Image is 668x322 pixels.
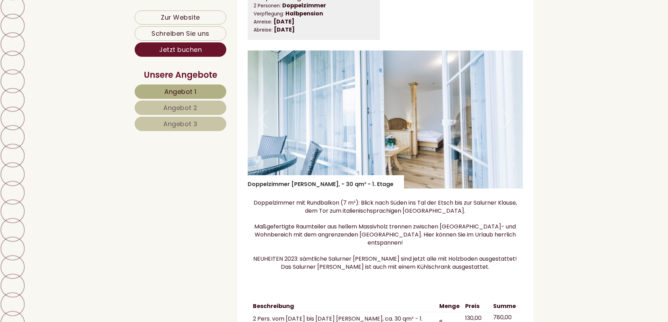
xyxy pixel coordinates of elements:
a: Jetzt buchen [135,42,226,57]
th: Summe [490,301,518,312]
b: Halbpension [285,9,323,18]
small: 10:01 [10,35,121,40]
b: [DATE] [273,18,294,26]
b: [DATE] [274,26,295,34]
small: Verpflegung: [254,11,284,17]
img: image [248,50,523,189]
div: [DATE] [124,5,152,17]
div: Unsere Angebote [135,69,226,81]
span: Angebot 1 [164,87,197,96]
th: Menge [436,301,462,312]
div: Hotel Tenz [10,22,121,27]
small: Anreise: [254,19,272,25]
p: Doppelzimmer mit Rundbalkon (7 m²): Blick nach Süden ins Tal der Etsch bis zur Salurner Klause, d... [248,199,523,271]
span: Angebot 2 [163,103,198,112]
th: Preis [462,301,490,312]
small: 2 Personen: [254,2,281,9]
th: Beschreibung [253,301,437,312]
a: Schreiben Sie uns [135,26,226,41]
small: Abreise: [254,27,272,33]
button: Next [503,111,511,128]
span: Angebot 3 [163,119,198,128]
button: Previous [260,111,267,128]
button: Senden [229,183,276,197]
a: Zur Website [135,11,226,25]
b: Doppelzimmer [282,1,326,9]
div: Doppelzimmer [PERSON_NAME], - 30 qm² - 1. Etage [248,175,404,189]
div: Guten Tag, wie können wir Ihnen helfen? [5,20,125,42]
